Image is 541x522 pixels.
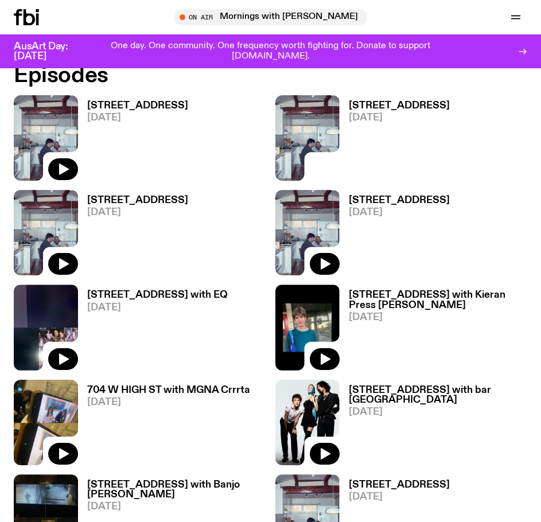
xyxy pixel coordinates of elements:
h3: [STREET_ADDRESS] [87,101,188,111]
a: [STREET_ADDRESS][DATE] [340,196,450,275]
a: [STREET_ADDRESS][DATE] [340,101,450,181]
h3: AusArt Day: [DATE] [14,42,87,61]
span: [DATE] [349,492,450,502]
span: [DATE] [349,113,450,123]
img: Pat sits at a dining table with his profile facing the camera. Rhea sits to his left facing the c... [275,190,340,275]
h3: [STREET_ADDRESS] [87,196,188,205]
img: Pat sits at a dining table with his profile facing the camera. Rhea sits to his left facing the c... [14,95,78,181]
a: [STREET_ADDRESS][DATE] [78,196,188,275]
h3: [STREET_ADDRESS] with EQ [87,290,228,300]
a: [STREET_ADDRESS] with bar [GEOGRAPHIC_DATA][DATE] [340,385,528,465]
a: 704 W HIGH ST with MGNA Crrrta[DATE] [78,385,250,465]
img: Pat sits at a dining table with his profile facing the camera. Rhea sits to his left facing the c... [275,95,340,181]
button: On AirMornings with [PERSON_NAME] [174,9,367,25]
a: [STREET_ADDRESS] with Kieran Press [PERSON_NAME][DATE] [340,290,528,370]
h3: [STREET_ADDRESS] [349,101,450,111]
p: One day. One community. One frequency worth fighting for. Donate to support [DOMAIN_NAME]. [96,41,445,61]
h3: [STREET_ADDRESS] with Kieran Press [PERSON_NAME] [349,290,528,310]
span: [DATE] [87,208,188,217]
img: Artist MGNA Crrrta [14,380,78,465]
span: [DATE] [87,398,250,407]
span: [DATE] [349,313,528,322]
span: [DATE] [87,113,188,123]
h2: Episodes [14,65,527,86]
h3: [STREET_ADDRESS] [349,196,450,205]
h3: [STREET_ADDRESS] with bar [GEOGRAPHIC_DATA] [349,385,528,405]
h3: [STREET_ADDRESS] with Banjo [PERSON_NAME] [87,480,266,500]
h3: 704 W HIGH ST with MGNA Crrrta [87,385,250,395]
h3: [STREET_ADDRESS] [349,480,450,490]
span: [DATE] [87,502,266,512]
a: [STREET_ADDRESS][DATE] [78,101,188,181]
span: [DATE] [87,303,228,313]
span: [DATE] [349,407,528,417]
a: [STREET_ADDRESS] with EQ[DATE] [78,290,228,370]
span: [DATE] [349,208,450,217]
img: Pat sits at a dining table with his profile facing the camera. Rhea sits to his left facing the c... [14,190,78,275]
